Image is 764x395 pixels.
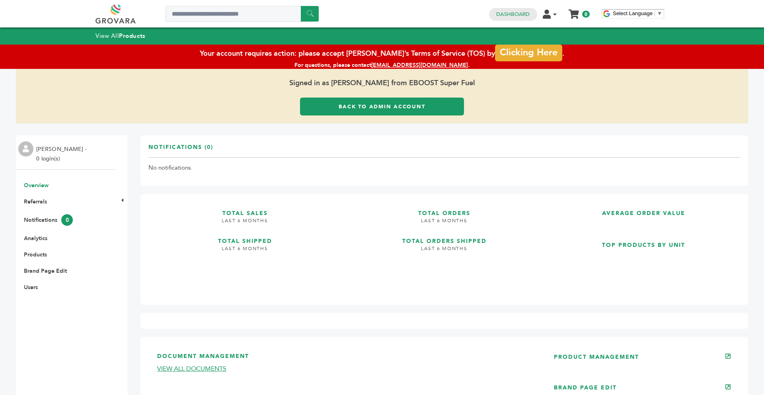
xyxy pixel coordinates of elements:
[24,182,49,189] a: Overview
[547,234,740,291] a: TOP PRODUCTS BY UNIT
[18,141,33,156] img: profile.png
[148,202,341,291] a: TOTAL SALES LAST 6 MONTHS TOTAL SHIPPED LAST 6 MONTHS
[148,245,341,258] h4: LAST 6 MONTHS
[348,230,541,245] h3: TOTAL ORDERS SHIPPED
[36,145,89,164] li: [PERSON_NAME] - 0 login(s)
[547,202,740,227] a: AVERAGE ORDER VALUE
[16,69,748,98] span: Signed in as [PERSON_NAME] from EBOOST Super Fuel
[61,214,73,226] span: 0
[148,217,341,230] h4: LAST 6 MONTHS
[24,284,38,291] a: Users
[157,352,530,365] h3: DOCUMENT MANAGEMENT
[166,6,319,22] input: Search a product or brand...
[119,32,145,40] strong: Products
[24,216,73,224] a: Notifications0
[300,98,464,115] a: Back to Admin Account
[371,61,468,69] a: [EMAIL_ADDRESS][DOMAIN_NAME]
[613,10,662,16] a: Select Language​
[547,202,740,217] h3: AVERAGE ORDER VALUE
[348,217,541,230] h4: LAST 6 MONTHS
[24,267,67,275] a: Brand Page Edit
[95,32,146,40] a: View AllProducts
[657,10,662,16] span: ▼
[554,384,617,391] a: BRAND PAGE EDIT
[495,45,562,61] a: Clicking Here
[24,198,47,205] a: Referrals
[554,353,639,361] a: PRODUCT MANAGEMENT
[157,364,226,373] a: VIEW ALL DOCUMENTS
[569,7,579,16] a: My Cart
[348,202,541,217] h3: TOTAL ORDERS
[348,245,541,258] h4: LAST 6 MONTHS
[148,230,341,245] h3: TOTAL SHIPPED
[148,202,341,217] h3: TOTAL SALES
[24,251,47,258] a: Products
[148,158,740,178] td: No notifications.
[582,11,590,18] span: 0
[148,143,213,157] h3: Notifications (0)
[348,202,541,291] a: TOTAL ORDERS LAST 6 MONTHS TOTAL ORDERS SHIPPED LAST 6 MONTHS
[613,10,653,16] span: Select Language
[24,235,47,242] a: Analytics
[496,11,530,18] a: Dashboard
[547,234,740,249] h3: TOP PRODUCTS BY UNIT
